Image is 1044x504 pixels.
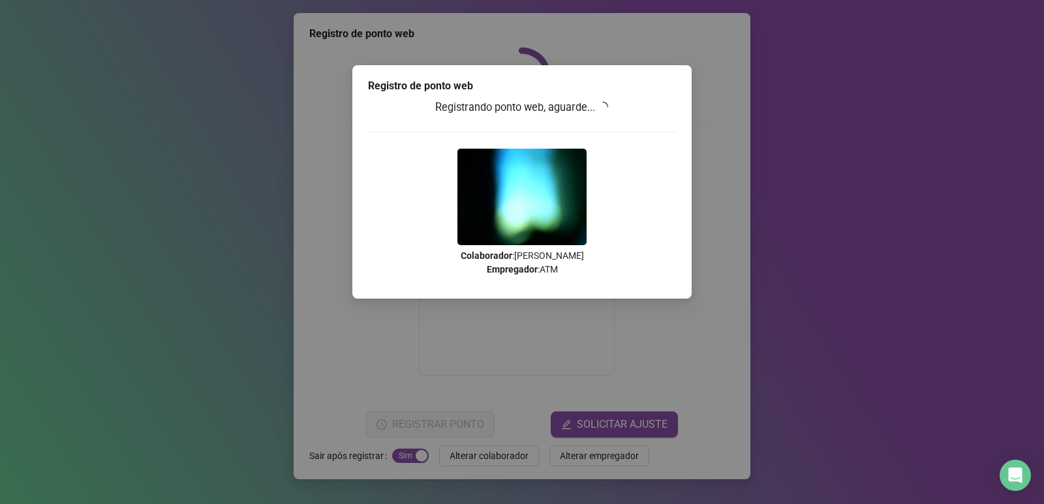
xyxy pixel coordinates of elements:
[1000,460,1031,491] div: Open Intercom Messenger
[368,78,676,94] div: Registro de ponto web
[368,249,676,276] p: : [PERSON_NAME] : ATM
[457,149,587,245] img: 2Q==
[368,99,676,116] h3: Registrando ponto web, aguarde...
[596,100,610,114] span: loading
[461,250,512,261] strong: Colaborador
[487,264,538,274] strong: Empregador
